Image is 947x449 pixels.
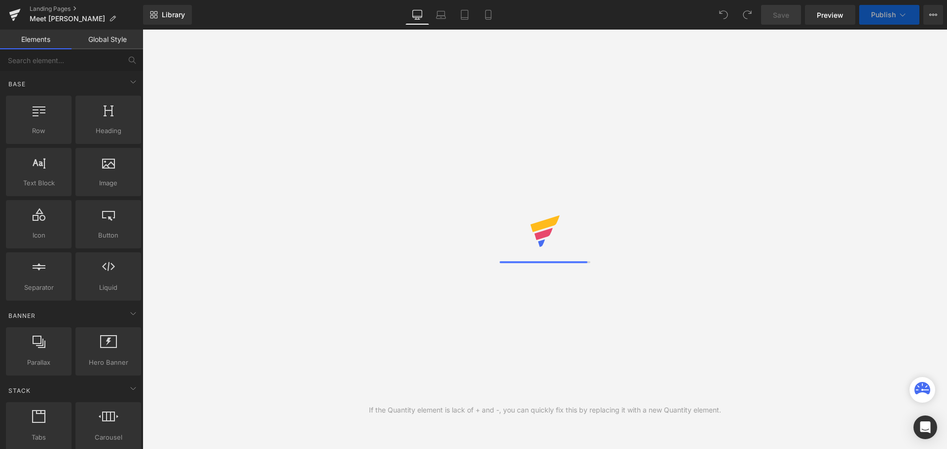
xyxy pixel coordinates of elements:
a: New Library [143,5,192,25]
span: Carousel [78,432,138,443]
span: Banner [7,311,36,320]
span: Base [7,79,27,89]
span: Liquid [78,282,138,293]
a: Tablet [453,5,476,25]
span: Hero Banner [78,357,138,368]
button: More [923,5,943,25]
span: Meet [PERSON_NAME] [30,15,105,23]
a: Global Style [72,30,143,49]
span: Row [9,126,69,136]
span: Library [162,10,185,19]
div: Open Intercom Messenger [913,415,937,439]
span: Image [78,178,138,188]
a: Mobile [476,5,500,25]
div: If the Quantity element is lack of + and -, you can quickly fix this by replacing it with a new Q... [369,405,721,415]
span: Icon [9,230,69,241]
span: Text Block [9,178,69,188]
span: Separator [9,282,69,293]
span: Stack [7,386,32,395]
span: Button [78,230,138,241]
span: Publish [871,11,896,19]
span: Heading [78,126,138,136]
span: Tabs [9,432,69,443]
button: Redo [737,5,757,25]
a: Laptop [429,5,453,25]
span: Preview [817,10,843,20]
a: Desktop [405,5,429,25]
a: Landing Pages [30,5,143,13]
a: Preview [805,5,855,25]
button: Undo [714,5,733,25]
button: Publish [859,5,919,25]
span: Save [773,10,789,20]
span: Parallax [9,357,69,368]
